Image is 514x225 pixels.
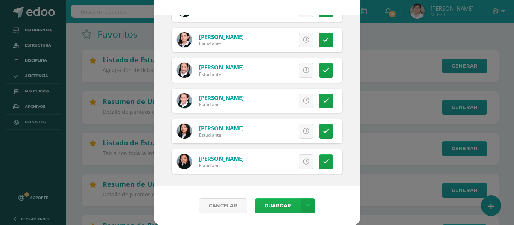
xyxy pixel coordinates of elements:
a: [PERSON_NAME] [199,33,244,41]
button: Guardar [255,198,301,213]
div: Estudiante [199,132,244,138]
a: [PERSON_NAME] [199,155,244,162]
img: b5e7a1c679232040f93066ee9e5347d2.png [177,154,192,169]
div: Estudiante [199,71,244,77]
img: 2292d248dbf2ea504943055d3817dce0.png [177,63,192,78]
a: [PERSON_NAME] [199,63,244,71]
div: Estudiante [199,162,244,169]
a: [PERSON_NAME] [199,94,244,101]
div: Estudiante [199,41,244,47]
a: Cancelar [199,198,247,213]
div: Estudiante [199,101,244,108]
img: 7cd7505f90e88a15292465fa56db8e02.png [177,93,192,108]
img: f413c02c8e84e9095f9cb4e8220e69a7.png [177,124,192,139]
a: [PERSON_NAME] [199,124,244,132]
img: 6ceb8371f51bdc0fd4a74722d82e620f.png [177,32,192,47]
